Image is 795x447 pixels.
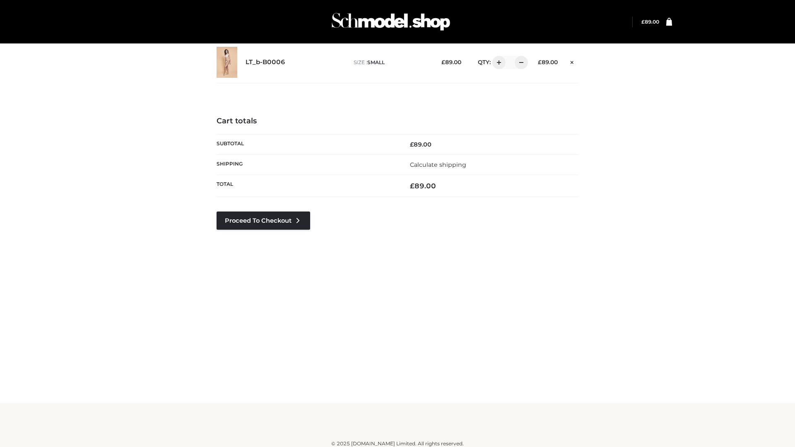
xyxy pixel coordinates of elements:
bdi: 89.00 [538,59,558,65]
img: Schmodel Admin 964 [329,5,453,38]
a: Calculate shipping [410,161,466,168]
span: SMALL [367,59,385,65]
span: £ [410,141,414,148]
span: £ [641,19,645,25]
bdi: 89.00 [410,182,436,190]
h4: Cart totals [217,117,578,126]
p: size : [354,59,429,66]
a: £89.00 [641,19,659,25]
bdi: 89.00 [641,19,659,25]
bdi: 89.00 [441,59,461,65]
img: LT_b-B0006 - SMALL [217,47,237,78]
th: Subtotal [217,134,397,154]
div: QTY: [470,56,525,69]
a: LT_b-B0006 [246,58,285,66]
span: £ [441,59,445,65]
span: £ [410,182,414,190]
th: Total [217,175,397,197]
span: £ [538,59,542,65]
a: Proceed to Checkout [217,211,310,230]
bdi: 89.00 [410,141,431,148]
a: Remove this item [566,56,578,67]
th: Shipping [217,154,397,175]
